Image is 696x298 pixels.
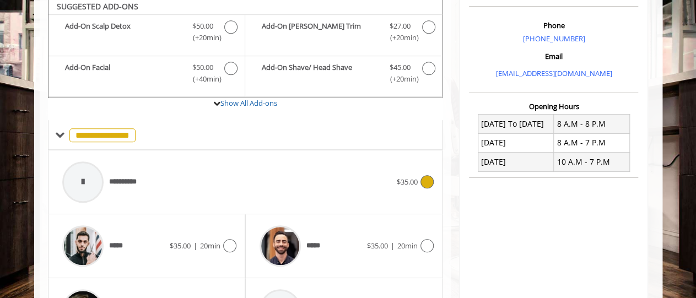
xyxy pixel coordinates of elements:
span: | [391,241,395,251]
span: | [193,241,197,251]
span: (+20min ) [384,32,416,44]
span: $35.00 [367,241,388,251]
td: [DATE] [478,153,554,171]
h3: Opening Hours [469,102,638,110]
span: $45.00 [390,62,411,73]
td: 8 A.M - 8 P.M [554,115,630,133]
h3: Email [472,52,635,60]
label: Add-On Beard Trim [251,20,436,46]
a: Show All Add-ons [220,98,277,108]
span: (+20min ) [384,73,416,85]
span: (+20min ) [186,32,219,44]
span: $27.00 [390,20,411,32]
span: 20min [200,241,220,251]
td: 8 A.M - 7 P.M [554,133,630,152]
b: Add-On Scalp Detox [65,20,181,44]
span: $35.00 [397,177,418,187]
td: 10 A.M - 7 P.M [554,153,630,171]
h3: Phone [472,21,635,29]
b: Add-On Shave/ Head Shave [262,62,379,85]
span: $50.00 [192,62,213,73]
label: Add-On Shave/ Head Shave [251,62,436,88]
a: [EMAIL_ADDRESS][DOMAIN_NAME] [495,68,612,78]
label: Add-On Scalp Detox [54,20,239,46]
b: SUGGESTED ADD-ONS [57,1,138,12]
a: [PHONE_NUMBER] [522,34,585,44]
span: 20min [397,241,418,251]
td: [DATE] [478,133,554,152]
span: $50.00 [192,20,213,32]
td: [DATE] To [DATE] [478,115,554,133]
b: Add-On Facial [65,62,181,85]
span: $35.00 [170,241,191,251]
b: Add-On [PERSON_NAME] Trim [262,20,379,44]
label: Add-On Facial [54,62,239,88]
span: (+40min ) [186,73,219,85]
